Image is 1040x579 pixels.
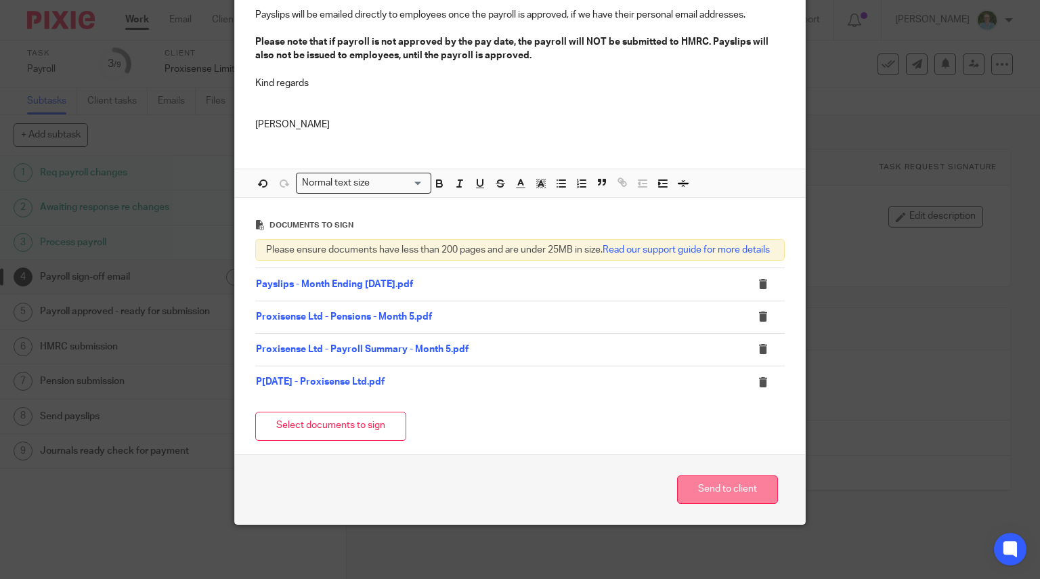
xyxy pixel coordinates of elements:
[255,239,785,261] div: Please ensure documents have less than 200 pages and are under 25MB in size.
[677,475,778,505] button: Send to client
[256,280,413,289] a: Payslips - Month Ending [DATE].pdf
[256,312,432,322] a: Proxisense Ltd - Pensions - Month 5.pdf
[299,176,373,190] span: Normal text size
[255,118,785,131] p: [PERSON_NAME]
[256,345,469,354] a: Proxisense Ltd - Payroll Summary - Month 5.pdf
[603,245,770,255] a: Read our support guide for more details
[374,176,423,190] input: Search for option
[296,173,431,194] div: Search for option
[255,412,406,441] button: Select documents to sign
[269,221,353,229] span: Documents to sign
[256,377,385,387] a: P[DATE] - Proxisense Ltd.pdf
